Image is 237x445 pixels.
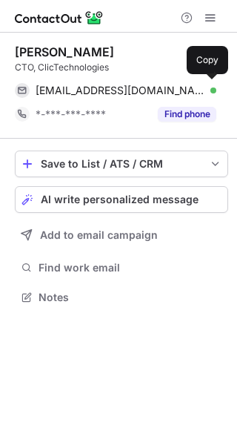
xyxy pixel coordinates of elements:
[39,261,222,274] span: Find work email
[41,158,202,170] div: Save to List / ATS / CRM
[15,287,228,308] button: Notes
[15,9,104,27] img: ContactOut v5.3.10
[15,222,228,248] button: Add to email campaign
[39,291,222,304] span: Notes
[41,194,198,205] span: AI write personalized message
[40,229,158,241] span: Add to email campaign
[15,257,228,278] button: Find work email
[15,151,228,177] button: save-profile-one-click
[15,61,228,74] div: CTO, ClicTechnologies
[36,84,205,97] span: [EMAIL_ADDRESS][DOMAIN_NAME]
[158,107,216,122] button: Reveal Button
[15,186,228,213] button: AI write personalized message
[15,44,114,59] div: [PERSON_NAME]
